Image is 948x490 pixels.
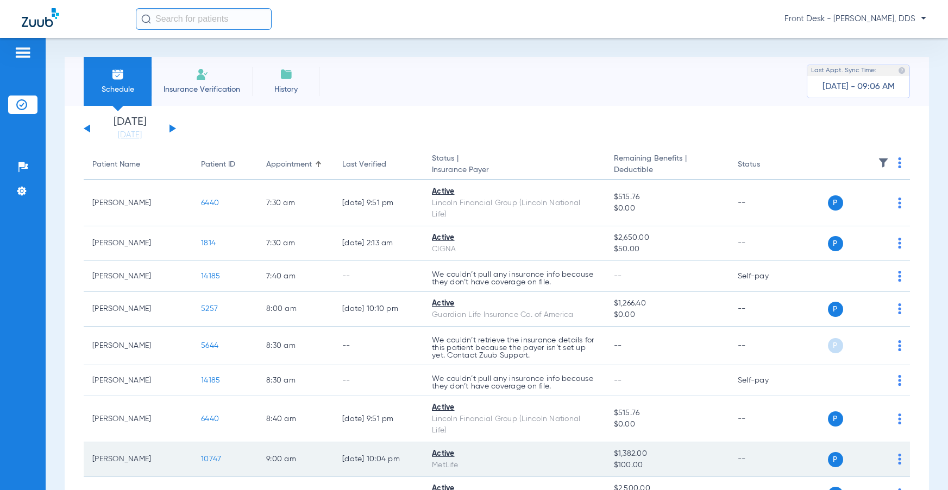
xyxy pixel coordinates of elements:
img: hamburger-icon [14,46,32,59]
div: Active [432,232,597,244]
span: 5644 [201,342,218,349]
img: group-dot-blue.svg [898,198,901,208]
img: group-dot-blue.svg [898,413,901,424]
td: 8:40 AM [258,396,334,442]
img: filter.svg [878,157,889,168]
span: P [828,195,843,211]
th: Status | [423,150,605,180]
td: [DATE] 2:13 AM [334,226,423,261]
div: Lincoln Financial Group (Lincoln National Life) [432,413,597,436]
span: 14185 [201,377,220,384]
img: History [280,68,293,81]
span: $1,266.40 [614,298,720,309]
span: $50.00 [614,244,720,255]
td: -- [334,365,423,396]
span: Front Desk - [PERSON_NAME], DDS [784,14,926,24]
span: P [828,236,843,251]
td: [PERSON_NAME] [84,396,192,442]
span: $0.00 [614,203,720,214]
td: -- [729,180,802,226]
td: [DATE] 10:10 PM [334,292,423,327]
td: [PERSON_NAME] [84,442,192,477]
span: P [828,338,843,353]
div: Patient ID [201,159,249,170]
div: Patient Name [92,159,140,170]
td: -- [729,292,802,327]
td: -- [334,327,423,365]
td: 8:00 AM [258,292,334,327]
span: Insurance Verification [160,84,244,95]
span: $515.76 [614,408,720,419]
p: We couldn’t pull any insurance info because they don’t have coverage on file. [432,375,597,390]
img: group-dot-blue.svg [898,340,901,351]
div: Active [432,402,597,413]
span: $1,382.00 [614,448,720,460]
td: -- [729,226,802,261]
td: [PERSON_NAME] [84,226,192,261]
li: [DATE] [97,117,162,141]
img: Zuub Logo [22,8,59,27]
span: P [828,452,843,467]
td: Self-pay [729,365,802,396]
img: group-dot-blue.svg [898,303,901,314]
span: -- [614,342,622,349]
span: Deductible [614,164,720,176]
span: Insurance Payer [432,164,597,176]
iframe: Chat Widget [894,438,948,490]
td: -- [729,396,802,442]
div: MetLife [432,460,597,471]
span: $0.00 [614,419,720,430]
div: Guardian Life Insurance Co. of America [432,309,597,321]
td: 8:30 AM [258,327,334,365]
img: Search Icon [141,14,151,24]
td: 9:00 AM [258,442,334,477]
td: -- [729,327,802,365]
span: $515.76 [614,192,720,203]
td: [PERSON_NAME] [84,261,192,292]
p: We couldn’t retrieve the insurance details for this patient because the payer isn’t set up yet. C... [432,336,597,359]
span: $2,650.00 [614,232,720,244]
div: Patient ID [201,159,235,170]
span: History [260,84,312,95]
span: 1814 [201,239,216,247]
span: 10747 [201,455,221,463]
td: [PERSON_NAME] [84,292,192,327]
span: $100.00 [614,460,720,471]
div: Active [432,186,597,198]
td: [PERSON_NAME] [84,180,192,226]
span: Last Appt. Sync Time: [811,65,876,76]
img: Schedule [111,68,124,81]
td: [DATE] 9:51 PM [334,180,423,226]
a: [DATE] [97,130,162,141]
th: Remaining Benefits | [605,150,729,180]
span: -- [614,272,622,280]
img: Manual Insurance Verification [196,68,209,81]
div: Last Verified [342,159,386,170]
span: 6440 [201,199,219,207]
div: Last Verified [342,159,415,170]
span: P [828,411,843,427]
div: Lincoln Financial Group (Lincoln National Life) [432,198,597,220]
input: Search for patients [136,8,272,30]
img: group-dot-blue.svg [898,375,901,386]
div: CIGNA [432,244,597,255]
td: 8:30 AM [258,365,334,396]
img: group-dot-blue.svg [898,271,901,282]
td: 7:40 AM [258,261,334,292]
div: Patient Name [92,159,184,170]
img: group-dot-blue.svg [898,157,901,168]
p: We couldn’t pull any insurance info because they don’t have coverage on file. [432,271,597,286]
img: group-dot-blue.svg [898,238,901,249]
span: -- [614,377,622,384]
td: Self-pay [729,261,802,292]
span: 5257 [201,305,218,313]
td: [DATE] 10:04 PM [334,442,423,477]
img: last sync help info [898,67,906,74]
th: Status [729,150,802,180]
div: Active [432,298,597,309]
td: -- [729,442,802,477]
span: P [828,302,843,317]
span: 14185 [201,272,220,280]
div: Appointment [266,159,325,170]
